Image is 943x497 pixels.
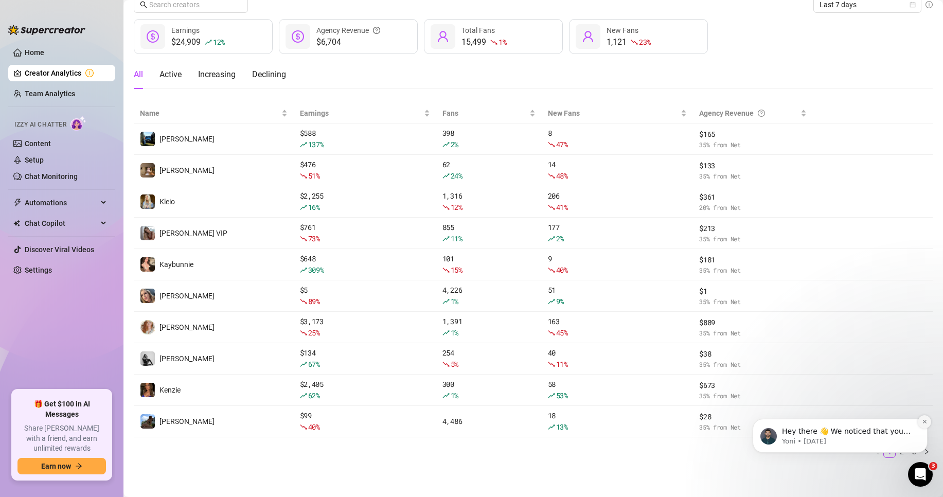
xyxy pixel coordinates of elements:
a: Settings [25,266,52,274]
a: Creator Analytics exclamation-circle [25,65,107,81]
span: 11 % [556,359,568,369]
span: 35 % from Net [699,360,807,369]
span: fall [442,361,450,368]
span: rise [300,204,307,211]
span: New Fans [548,108,679,119]
span: 13 % [556,422,568,432]
span: dollar-circle [292,30,304,43]
span: Earnings [171,26,200,34]
span: $ 673 [699,380,807,391]
span: search [140,1,147,8]
span: 2 % [451,139,458,149]
span: $ 28 [699,411,807,422]
span: dollar-circle [147,30,159,43]
span: Automations [25,194,98,211]
img: Kleio [140,194,155,209]
div: 14 [548,159,687,182]
span: rise [442,172,450,180]
div: Agency Revenue [699,108,798,119]
span: user [437,30,449,43]
span: fall [300,329,307,336]
div: 1,391 [442,316,536,339]
span: 15 % [451,265,462,275]
div: 51 [548,285,687,307]
span: 62 % [308,390,320,400]
span: 35 % from Net [699,234,807,244]
span: [PERSON_NAME] [159,417,215,425]
div: $ 3,173 [300,316,430,339]
span: 45 % [556,328,568,338]
span: 24 % [451,171,462,181]
span: 1 % [499,37,506,47]
span: rise [548,392,555,399]
span: fall [490,39,497,46]
span: 35 % from Net [699,422,807,432]
span: Kenzie [159,386,181,394]
div: $24,909 [171,36,225,48]
span: 48 % [556,171,568,181]
span: $ 38 [699,348,807,360]
a: Team Analytics [25,90,75,98]
span: Fans [442,108,527,119]
span: 25 % [308,328,320,338]
p: Message from Yoni, sent 1w ago [45,83,177,92]
img: Kat Hobbs VIP [140,226,155,240]
span: 53 % [556,390,568,400]
div: $ 588 [300,128,430,150]
div: 9 [548,253,687,276]
div: All [134,68,143,81]
div: Active [159,68,182,81]
img: Taylor [140,414,155,429]
div: 18 [548,410,687,433]
span: 35 % from Net [699,297,807,307]
span: Share [PERSON_NAME] with a friend, and earn unlimited rewards [17,423,106,454]
div: $ 761 [300,222,430,244]
span: rise [442,141,450,148]
span: Earnings [300,108,422,119]
span: fall [300,172,307,180]
span: rise [442,392,450,399]
img: Brooke [140,163,155,177]
div: 8 [548,128,687,150]
div: $ 2,255 [300,190,430,213]
span: rise [300,267,307,274]
th: Fans [436,103,542,123]
div: 206 [548,190,687,213]
span: fall [300,235,307,242]
span: $ 361 [699,191,807,203]
span: $ 181 [699,254,807,265]
span: fall [631,39,638,46]
span: 23 % [639,37,651,47]
div: 300 [442,379,536,401]
span: question-circle [758,108,765,119]
img: AI Chatter [70,116,86,131]
span: rise [300,361,307,368]
span: rise [442,329,450,336]
th: Earnings [294,103,436,123]
p: Hey there 👋 We noticed that you have a few Bump Messages with media but no price, meaning they wi... [45,73,177,83]
span: user [582,30,594,43]
th: Name [134,103,294,123]
div: 15,499 [461,36,506,48]
span: 20 % from Net [699,203,807,212]
div: $ 476 [300,159,430,182]
a: Home [25,48,44,57]
div: $ 648 [300,253,430,276]
span: 35 % from Net [699,265,807,275]
span: 1 % [451,390,458,400]
span: Kaybunnie [159,260,193,269]
div: 4,486 [442,416,536,427]
span: 73 % [308,234,320,243]
span: [PERSON_NAME] [159,323,215,331]
span: fall [548,172,555,180]
span: New Fans [607,26,638,34]
img: Amy Pond [140,320,155,334]
span: 51 % [308,171,320,181]
img: logo-BBDzfeDw.svg [8,25,85,35]
span: $ 165 [699,129,807,140]
span: 67 % [308,359,320,369]
a: Chat Monitoring [25,172,78,181]
span: rise [300,392,307,399]
img: Britt [140,132,155,146]
span: Chat Copilot [25,215,98,232]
